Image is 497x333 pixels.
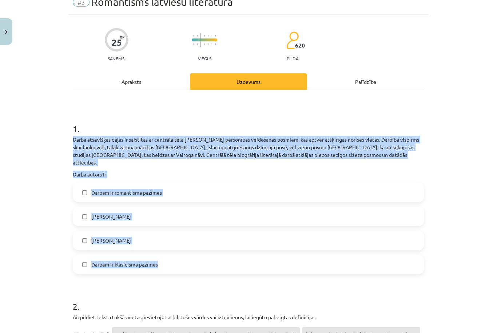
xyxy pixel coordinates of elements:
p: Saņemsi [105,56,128,61]
input: [PERSON_NAME] [82,238,87,243]
h1: 2 . [73,289,424,311]
img: icon-long-line-d9ea69661e0d244f92f715978eff75569469978d946b2353a9bb055b3ed8787d.svg [200,33,201,47]
span: [PERSON_NAME] [91,237,131,244]
img: icon-short-line-57e1e144782c952c97e751825c79c345078a6d821885a25fce030b3d8c18986b.svg [204,35,205,37]
span: Darbam ir klasicisma pazīmes [91,261,158,268]
img: students-c634bb4e5e11cddfef0936a35e636f08e4e9abd3cc4e673bd6f9a4125e45ecb1.svg [286,31,299,49]
div: Uzdevums [190,73,307,90]
img: icon-short-line-57e1e144782c952c97e751825c79c345078a6d821885a25fce030b3d8c18986b.svg [215,35,216,37]
input: Darbam ir romantisma pazīmes [82,190,87,195]
span: 620 [295,42,305,49]
p: Viegls [198,56,211,61]
img: icon-short-line-57e1e144782c952c97e751825c79c345078a6d821885a25fce030b3d8c18986b.svg [215,43,216,45]
img: icon-close-lesson-0947bae3869378f0d4975bcd49f059093ad1ed9edebbc8119c70593378902aed.svg [5,30,8,34]
img: icon-short-line-57e1e144782c952c97e751825c79c345078a6d821885a25fce030b3d8c18986b.svg [193,43,194,45]
img: icon-short-line-57e1e144782c952c97e751825c79c345078a6d821885a25fce030b3d8c18986b.svg [211,43,212,45]
p: pilda [287,56,298,61]
div: 25 [112,37,122,48]
img: icon-short-line-57e1e144782c952c97e751825c79c345078a6d821885a25fce030b3d8c18986b.svg [204,43,205,45]
div: Apraksts [73,73,190,90]
input: [PERSON_NAME] [82,214,87,219]
span: [PERSON_NAME] [91,213,131,220]
p: Darba atsevišķās daļas ir saistītas ar centrālā tēla [PERSON_NAME] personības veidošanās posmiem,... [73,136,424,166]
p: Darba autors ir [73,171,424,178]
span: XP [120,35,124,39]
span: Darbam ir romantisma pazīmes [91,189,162,196]
div: Palīdzība [307,73,424,90]
h1: 1 . [73,111,424,134]
img: icon-short-line-57e1e144782c952c97e751825c79c345078a6d821885a25fce030b3d8c18986b.svg [211,35,212,37]
input: Darbam ir klasicisma pazīmes [82,262,87,267]
img: icon-short-line-57e1e144782c952c97e751825c79c345078a6d821885a25fce030b3d8c18986b.svg [193,35,194,37]
p: Aizpildiet teksta tukšās vietas, ievietojot atbilstošus vārdus vai izteicienus, lai iegūtu pabeig... [73,313,424,321]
